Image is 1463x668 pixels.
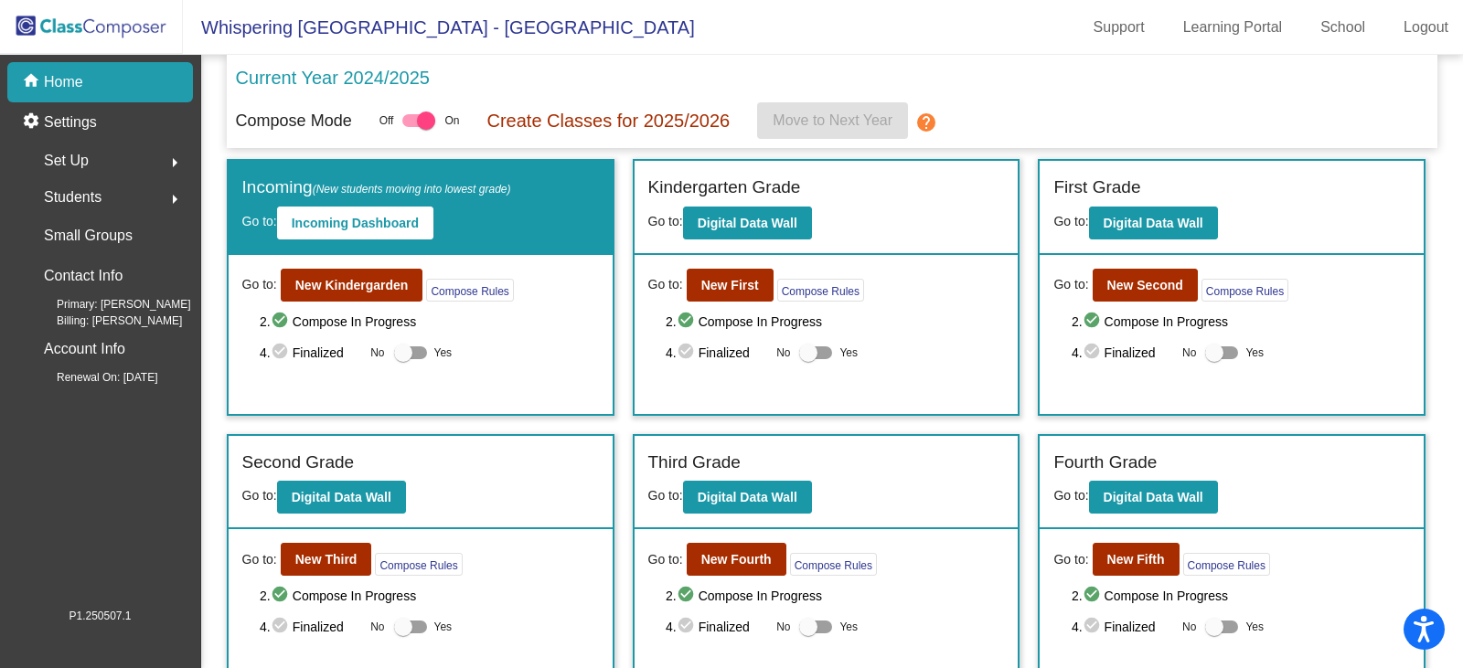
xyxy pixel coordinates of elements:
span: 2. Compose In Progress [1072,311,1410,333]
button: Compose Rules [790,553,877,576]
span: Students [44,185,101,210]
button: New Second [1093,269,1198,302]
span: Go to: [648,214,683,228]
mat-icon: check_circle [271,311,293,333]
span: No [1182,345,1196,361]
button: New Kindergarden [281,269,423,302]
p: Create Classes for 2025/2026 [486,107,730,134]
span: 2. Compose In Progress [260,585,598,607]
span: 2. Compose In Progress [1072,585,1410,607]
button: Digital Data Wall [683,481,812,514]
button: Compose Rules [375,553,462,576]
mat-icon: check_circle [271,585,293,607]
button: Digital Data Wall [683,207,812,239]
p: Home [44,71,83,93]
mat-icon: help [915,111,937,133]
span: Go to: [648,275,683,294]
span: 2. Compose In Progress [260,311,598,333]
p: Compose Mode [236,109,352,133]
button: Digital Data Wall [1089,481,1218,514]
p: Account Info [44,336,125,362]
mat-icon: check_circle [677,311,699,333]
b: New First [701,278,759,292]
p: Settings [44,111,97,133]
span: Yes [434,342,453,364]
span: 2. Compose In Progress [666,585,1004,607]
a: Support [1079,13,1159,42]
label: Fourth Grade [1053,450,1157,476]
span: Yes [839,342,858,364]
button: Compose Rules [426,279,513,302]
span: 4. Finalized [1072,342,1173,364]
span: Yes [434,616,453,638]
span: Yes [1245,616,1264,638]
span: Billing: [PERSON_NAME] [27,313,182,329]
span: Go to: [242,214,277,228]
span: Whispering [GEOGRAPHIC_DATA] - [GEOGRAPHIC_DATA] [183,13,695,42]
span: Go to: [1053,488,1088,503]
span: Go to: [1053,275,1088,294]
mat-icon: arrow_right [164,188,186,210]
span: 4. Finalized [666,616,767,638]
span: Yes [839,616,858,638]
span: No [370,619,384,635]
span: 4. Finalized [260,616,361,638]
b: Digital Data Wall [698,490,797,504]
mat-icon: check_circle [1083,311,1105,333]
span: (New students moving into lowest grade) [313,183,511,196]
button: Compose Rules [1183,553,1270,576]
span: No [370,345,384,361]
button: Move to Next Year [757,102,908,139]
mat-icon: arrow_right [164,152,186,174]
b: New Kindergarden [295,278,409,292]
mat-icon: settings [22,111,44,133]
b: New Third [295,552,358,567]
span: Go to: [1053,214,1088,228]
b: Digital Data Wall [1104,490,1203,504]
button: Compose Rules [777,279,864,302]
span: Go to: [242,488,277,503]
span: Go to: [242,550,277,569]
b: Digital Data Wall [698,216,797,230]
span: On [444,112,459,129]
button: New Fourth [687,543,786,576]
p: Contact Info [44,263,123,289]
span: 2. Compose In Progress [666,311,1004,333]
b: New Fourth [701,552,772,567]
span: Go to: [648,550,683,569]
b: New Fifth [1107,552,1165,567]
mat-icon: home [22,71,44,93]
span: Renewal On: [DATE] [27,369,157,386]
span: Go to: [648,488,683,503]
b: Digital Data Wall [1104,216,1203,230]
mat-icon: check_circle [677,342,699,364]
span: Go to: [242,275,277,294]
mat-icon: check_circle [677,585,699,607]
button: Incoming Dashboard [277,207,433,239]
span: Off [379,112,394,129]
mat-icon: check_circle [1083,585,1105,607]
span: 4. Finalized [260,342,361,364]
button: New Third [281,543,372,576]
mat-icon: check_circle [271,342,293,364]
span: Set Up [44,148,89,174]
p: Current Year 2024/2025 [236,64,430,91]
span: 4. Finalized [666,342,767,364]
a: Logout [1389,13,1463,42]
button: Compose Rules [1201,279,1288,302]
button: New First [687,269,774,302]
span: 4. Finalized [1072,616,1173,638]
mat-icon: check_circle [1083,616,1105,638]
label: Second Grade [242,450,355,476]
button: New Fifth [1093,543,1180,576]
p: Small Groups [44,223,133,249]
b: Incoming Dashboard [292,216,419,230]
span: Yes [1245,342,1264,364]
mat-icon: check_circle [1083,342,1105,364]
label: Third Grade [648,450,741,476]
button: Digital Data Wall [1089,207,1218,239]
span: Go to: [1053,550,1088,569]
span: Primary: [PERSON_NAME] [27,296,191,313]
label: Incoming [242,175,511,201]
mat-icon: check_circle [677,616,699,638]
